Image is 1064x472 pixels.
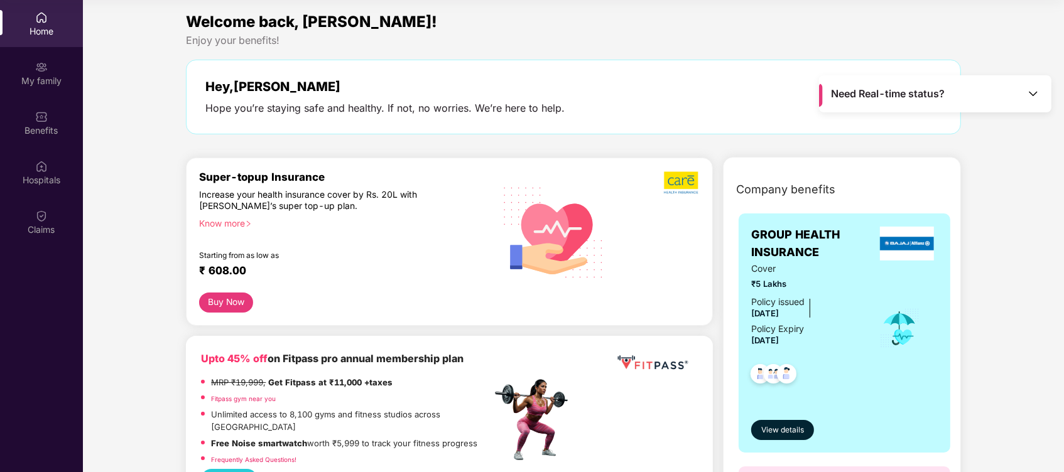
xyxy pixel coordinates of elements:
span: View details [761,424,804,436]
img: svg+xml;base64,PHN2ZyBpZD0iSG9zcGl0YWxzIiB4bWxucz0iaHR0cDovL3d3dy53My5vcmcvMjAwMC9zdmciIHdpZHRoPS... [35,160,48,173]
p: worth ₹5,999 to track your fitness progress [211,437,477,450]
img: Toggle Icon [1027,87,1040,100]
div: Policy Expiry [751,322,804,336]
img: svg+xml;base64,PHN2ZyB4bWxucz0iaHR0cDovL3d3dy53My5vcmcvMjAwMC9zdmciIHdpZHRoPSI0OC45NDMiIGhlaWdodD... [745,360,776,391]
div: Policy issued [751,295,805,309]
img: svg+xml;base64,PHN2ZyB4bWxucz0iaHR0cDovL3d3dy53My5vcmcvMjAwMC9zdmciIHhtbG5zOnhsaW5rPSJodHRwOi8vd3... [494,171,614,292]
img: svg+xml;base64,PHN2ZyB4bWxucz0iaHR0cDovL3d3dy53My5vcmcvMjAwMC9zdmciIHdpZHRoPSI0OC45NDMiIGhlaWdodD... [771,360,802,391]
img: fppp.png [615,351,690,374]
p: Unlimited access to 8,100 gyms and fitness studios across [GEOGRAPHIC_DATA] [211,408,491,434]
span: Company benefits [736,181,835,198]
button: Buy Now [199,292,253,313]
span: Welcome back, [PERSON_NAME]! [186,13,437,31]
span: Need Real-time status? [831,87,945,100]
span: GROUP HEALTH INSURANCE [751,226,877,262]
img: svg+xml;base64,PHN2ZyBpZD0iSG9tZSIgeG1sbnM9Imh0dHA6Ly93d3cudzMub3JnLzIwMDAvc3ZnIiB3aWR0aD0iMjAiIG... [35,11,48,24]
img: insurerLogo [880,227,934,260]
img: b5dec4f62d2307b9de63beb79f102df3.png [664,171,700,195]
span: ₹5 Lakhs [751,277,862,291]
a: Fitpass gym near you [211,395,276,402]
img: icon [879,308,920,349]
div: Starting from as low as [199,250,438,259]
div: Know more [199,218,484,227]
strong: Free Noise smartwatch [211,438,307,448]
span: [DATE] [751,308,779,318]
span: [DATE] [751,335,779,345]
a: Frequently Asked Questions! [211,456,296,463]
del: MRP ₹19,999, [211,377,266,387]
div: Increase your health insurance cover by Rs. 20L with [PERSON_NAME]’s super top-up plan. [199,189,437,212]
img: fpp.png [491,376,579,464]
img: svg+xml;base64,PHN2ZyBpZD0iQmVuZWZpdHMiIHhtbG5zPSJodHRwOi8vd3d3LnczLm9yZy8yMDAwL3N2ZyIgd2lkdGg9Ij... [35,110,48,123]
img: svg+xml;base64,PHN2ZyB4bWxucz0iaHR0cDovL3d3dy53My5vcmcvMjAwMC9zdmciIHdpZHRoPSI0OC45MTUiIGhlaWdodD... [758,360,789,391]
strong: Get Fitpass at ₹11,000 +taxes [268,377,393,387]
button: View details [751,420,814,440]
div: Super-topup Insurance [199,171,491,183]
img: svg+xml;base64,PHN2ZyB3aWR0aD0iMjAiIGhlaWdodD0iMjAiIHZpZXdCb3g9IjAgMCAyMCAyMCIgZmlsbD0ibm9uZSIgeG... [35,61,48,73]
span: Cover [751,262,862,276]
div: Enjoy your benefits! [186,34,960,47]
b: Upto 45% off [201,352,268,365]
b: on Fitpass pro annual membership plan [201,352,464,365]
div: Hope you’re staying safe and healthy. If not, no worries. We’re here to help. [205,102,565,115]
div: Hey, [PERSON_NAME] [205,79,565,94]
span: right [245,220,252,227]
img: svg+xml;base64,PHN2ZyBpZD0iQ2xhaW0iIHhtbG5zPSJodHRwOi8vd3d3LnczLm9yZy8yMDAwL3N2ZyIgd2lkdGg9IjIwIi... [35,210,48,222]
div: ₹ 608.00 [199,264,479,279]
